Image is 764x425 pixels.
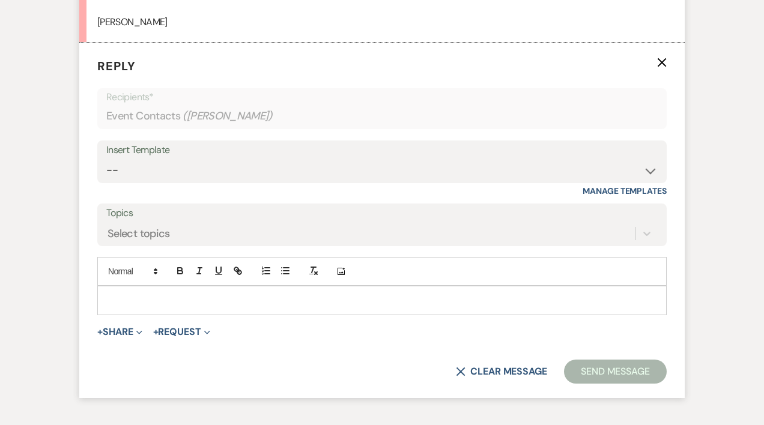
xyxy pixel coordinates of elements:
button: Request [153,327,210,337]
label: Topics [106,205,658,222]
span: + [153,327,159,337]
div: Select topics [108,226,170,242]
button: Send Message [564,360,667,384]
p: [PERSON_NAME] [97,14,667,30]
button: Clear message [456,367,547,376]
p: Recipients* [106,89,658,105]
div: Event Contacts [106,104,658,128]
a: Manage Templates [583,185,667,196]
button: Share [97,327,142,337]
span: Reply [97,58,136,74]
span: ( [PERSON_NAME] ) [183,108,273,124]
span: + [97,327,103,337]
div: Insert Template [106,142,658,159]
